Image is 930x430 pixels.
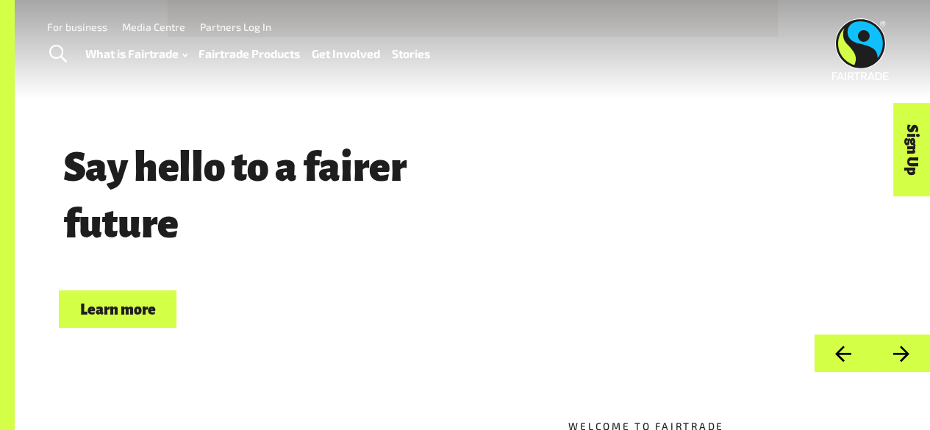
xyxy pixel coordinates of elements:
[85,43,187,64] a: What is Fairtrade
[312,43,380,64] a: Get Involved
[59,146,411,246] span: Say hello to a fairer future
[872,334,930,372] button: Next
[59,257,745,285] p: Choose Fairtrade
[47,21,107,33] a: For business
[392,43,430,64] a: Stories
[40,36,76,73] a: Toggle Search
[814,334,872,372] button: Previous
[200,21,271,33] a: Partners Log In
[198,43,300,64] a: Fairtrade Products
[59,290,176,328] a: Learn more
[122,21,185,33] a: Media Centre
[832,18,889,80] img: Fairtrade Australia New Zealand logo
